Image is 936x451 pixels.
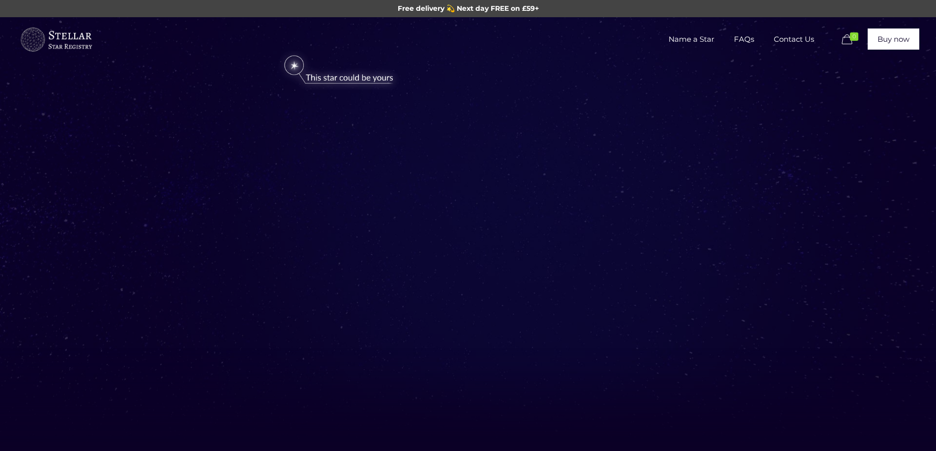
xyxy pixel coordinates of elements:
a: 0 [839,34,863,46]
a: Name a Star [659,17,724,61]
img: buyastar-logo-transparent [19,25,93,55]
span: Free delivery 💫 Next day FREE on £59+ [398,4,539,13]
a: Buy a Star [19,17,93,61]
a: FAQs [724,17,764,61]
span: Contact Us [764,25,824,54]
span: FAQs [724,25,764,54]
a: Buy now [868,28,919,50]
a: Contact Us [764,17,824,61]
span: 0 [850,32,858,41]
img: star-could-be-yours.png [271,51,406,90]
span: Name a Star [659,25,724,54]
